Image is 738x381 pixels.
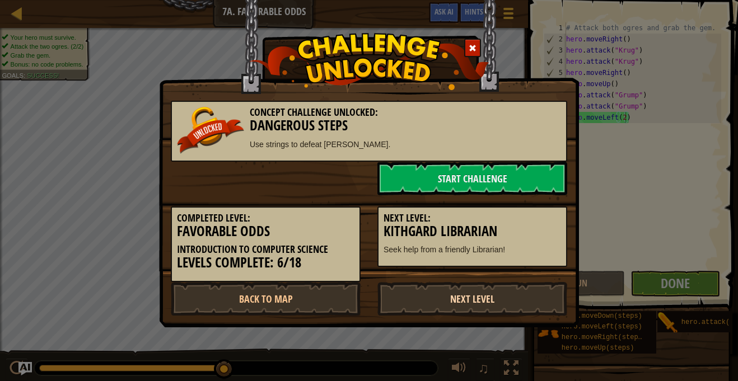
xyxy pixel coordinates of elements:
[249,33,489,90] img: challenge_unlocked.png
[384,224,561,239] h3: Kithgard Librarian
[177,244,354,255] h5: Introduction to Computer Science
[171,282,361,316] a: Back to Map
[177,255,354,270] h3: Levels Complete: 6/18
[377,162,567,195] a: Start Challenge
[177,224,354,239] h3: Favorable Odds
[377,282,567,316] a: Next Level
[384,244,561,255] p: Seek help from a friendly Librarian!
[177,213,354,224] h5: Completed Level:
[177,139,561,150] p: Use strings to defeat [PERSON_NAME].
[177,107,244,154] img: unlocked_banner.png
[177,118,561,133] h3: Dangerous Steps
[384,213,561,224] h5: Next Level:
[250,105,378,119] span: Concept Challenge Unlocked:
